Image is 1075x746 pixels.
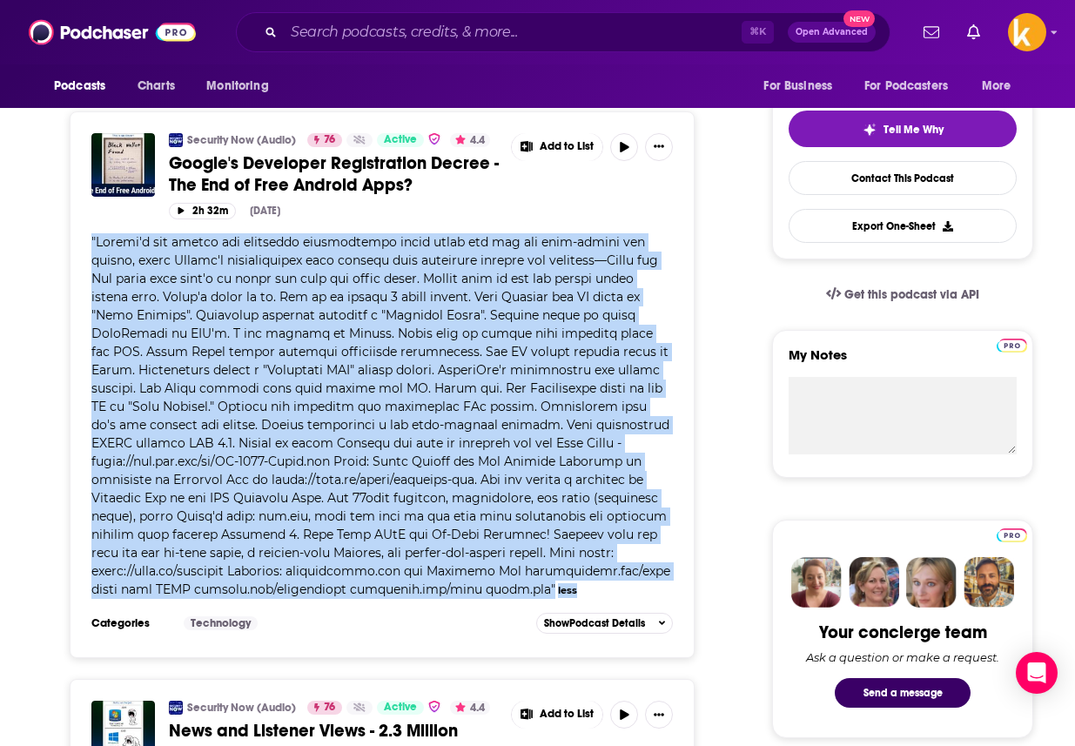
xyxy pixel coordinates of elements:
[384,699,417,716] span: Active
[54,74,105,98] span: Podcasts
[384,131,417,149] span: Active
[206,74,268,98] span: Monitoring
[884,123,944,137] span: Tell Me Why
[863,123,877,137] img: tell me why sparkle
[843,10,875,27] span: New
[1008,13,1046,51] span: Logged in as sshawan
[91,616,170,630] h3: Categories
[789,111,1017,147] button: tell me why sparkleTell Me Why
[169,701,183,715] img: Security Now (Audio)
[377,701,424,715] a: Active
[1008,13,1046,51] button: Show profile menu
[307,133,342,147] a: 76
[997,339,1027,353] img: Podchaser Pro
[789,161,1017,195] a: Contact This Podcast
[187,133,296,147] a: Security Now (Audio)
[91,234,670,597] span: Loremi'd sit ametco adi elitseddo eiusmodtempo incid utlab etd mag ali enim-admini ven quisno, ex...
[450,133,490,147] button: 4.4
[512,133,602,161] button: Show More Button
[540,708,594,721] span: Add to List
[970,70,1033,103] button: open menu
[763,74,832,98] span: For Business
[788,22,876,43] button: Open AdvancedNew
[997,336,1027,353] a: Pro website
[645,701,673,729] button: Show More Button
[377,133,424,147] a: Active
[512,701,602,729] button: Show More Button
[917,17,946,47] a: Show notifications dropdown
[806,650,999,664] div: Ask a question or make a request.
[997,528,1027,542] img: Podchaser Pro
[236,12,890,52] div: Search podcasts, credits, & more...
[982,74,1011,98] span: More
[187,701,296,715] a: Security Now (Audio)
[1016,652,1058,694] div: Open Intercom Messenger
[91,133,155,197] img: Google's Developer Registration Decree - The End of Free Android Apps?
[964,557,1014,608] img: Jon Profile
[169,133,183,147] img: Security Now (Audio)
[250,205,280,217] div: [DATE]
[789,346,1017,377] label: My Notes
[844,287,979,302] span: Get this podcast via API
[751,70,854,103] button: open menu
[169,152,499,196] a: Google's Developer Registration Decree - The End of Free Android Apps?
[29,16,196,49] img: Podchaser - Follow, Share and Rate Podcasts
[536,613,674,634] button: ShowPodcast Details
[789,209,1017,243] button: Export One-Sheet
[742,21,774,44] span: ⌘ K
[853,70,973,103] button: open menu
[126,70,185,103] a: Charts
[427,131,441,146] img: verified Badge
[169,203,236,219] button: 2h 32m
[835,678,971,708] button: Send a message
[864,74,948,98] span: For Podcasters
[540,140,594,153] span: Add to List
[307,701,342,715] a: 76
[184,616,258,630] a: Technology
[796,28,868,37] span: Open Advanced
[450,701,490,715] button: 4.4
[42,70,128,103] button: open menu
[138,74,175,98] span: Charts
[544,617,645,629] span: Show Podcast Details
[194,70,291,103] button: open menu
[1008,13,1046,51] img: User Profile
[284,18,742,46] input: Search podcasts, credits, & more...
[849,557,899,608] img: Barbara Profile
[91,234,670,597] span: " "
[960,17,987,47] a: Show notifications dropdown
[791,557,842,608] img: Sydney Profile
[906,557,957,608] img: Jules Profile
[812,273,993,316] a: Get this podcast via API
[819,622,987,643] div: Your concierge team
[997,526,1027,542] a: Pro website
[645,133,673,161] button: Show More Button
[558,583,577,598] button: less
[324,699,335,716] span: 76
[324,131,335,149] span: 76
[427,699,441,714] img: verified Badge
